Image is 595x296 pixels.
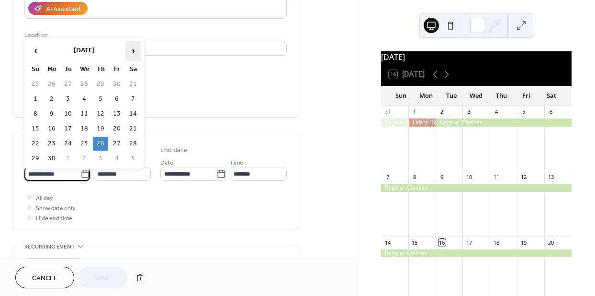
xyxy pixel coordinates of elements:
[384,239,391,246] div: 14
[44,62,59,76] th: Mo
[411,174,418,181] div: 8
[77,107,92,121] td: 11
[411,239,418,246] div: 15
[539,86,564,106] div: Sat
[230,158,243,168] span: Time
[109,152,124,166] td: 4
[109,62,124,76] th: Fr
[109,107,124,121] td: 13
[44,107,59,121] td: 9
[46,4,81,14] div: AI Assistant
[547,108,554,116] div: 6
[414,86,438,106] div: Mon
[60,122,76,136] td: 17
[93,62,108,76] th: Th
[125,77,141,91] td: 31
[60,62,76,76] th: Tu
[514,86,539,106] div: Fri
[125,107,141,121] td: 14
[381,184,572,192] div: Regular Classes
[160,145,187,155] div: End date
[464,86,489,106] div: Wed
[381,51,572,63] div: [DATE]
[36,213,72,224] span: Hide end time
[381,249,572,258] div: Regular Classes
[28,2,88,15] button: AI Assistant
[60,152,76,166] td: 1
[438,239,446,246] div: 16
[125,92,141,106] td: 7
[125,137,141,151] td: 28
[109,92,124,106] td: 6
[44,41,124,61] th: [DATE]
[493,239,500,246] div: 18
[28,152,43,166] td: 29
[93,92,108,106] td: 5
[36,193,53,203] span: All day
[60,77,76,91] td: 27
[93,107,108,121] td: 12
[125,152,141,166] td: 5
[109,137,124,151] td: 27
[44,77,59,91] td: 26
[520,174,527,181] div: 12
[28,137,43,151] td: 22
[32,273,57,284] span: Cancel
[125,62,141,76] th: Sa
[44,122,59,136] td: 16
[493,174,500,181] div: 11
[77,77,92,91] td: 28
[60,92,76,106] td: 3
[436,118,572,127] div: Regular Classes
[125,122,141,136] td: 21
[547,174,554,181] div: 13
[44,92,59,106] td: 2
[77,137,92,151] td: 25
[520,108,527,116] div: 5
[28,92,43,106] td: 1
[77,152,92,166] td: 2
[93,152,108,166] td: 3
[411,108,418,116] div: 1
[438,108,446,116] div: 2
[28,62,43,76] th: Su
[465,239,472,246] div: 17
[465,174,472,181] div: 10
[384,174,391,181] div: 7
[60,137,76,151] td: 24
[24,30,285,40] div: Location
[109,122,124,136] td: 20
[93,77,108,91] td: 29
[384,108,391,116] div: 31
[438,86,463,106] div: Tue
[438,174,446,181] div: 9
[93,137,108,151] td: 26
[77,62,92,76] th: We
[389,86,414,106] div: Sun
[493,108,500,116] div: 4
[520,239,527,246] div: 19
[160,158,173,168] span: Date
[24,242,75,252] span: Recurring event
[489,86,514,106] div: Thu
[28,122,43,136] td: 15
[465,108,472,116] div: 3
[381,118,408,127] div: Regular Classes
[77,122,92,136] td: 18
[109,77,124,91] td: 30
[126,41,140,60] span: ›
[15,267,74,288] button: Cancel
[28,77,43,91] td: 25
[60,107,76,121] td: 10
[36,203,75,213] span: Show date only
[44,152,59,166] td: 30
[93,122,108,136] td: 19
[77,92,92,106] td: 4
[547,239,554,246] div: 20
[28,41,43,60] span: ‹
[44,137,59,151] td: 23
[28,107,43,121] td: 8
[408,118,436,127] div: Labor Day - No Classes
